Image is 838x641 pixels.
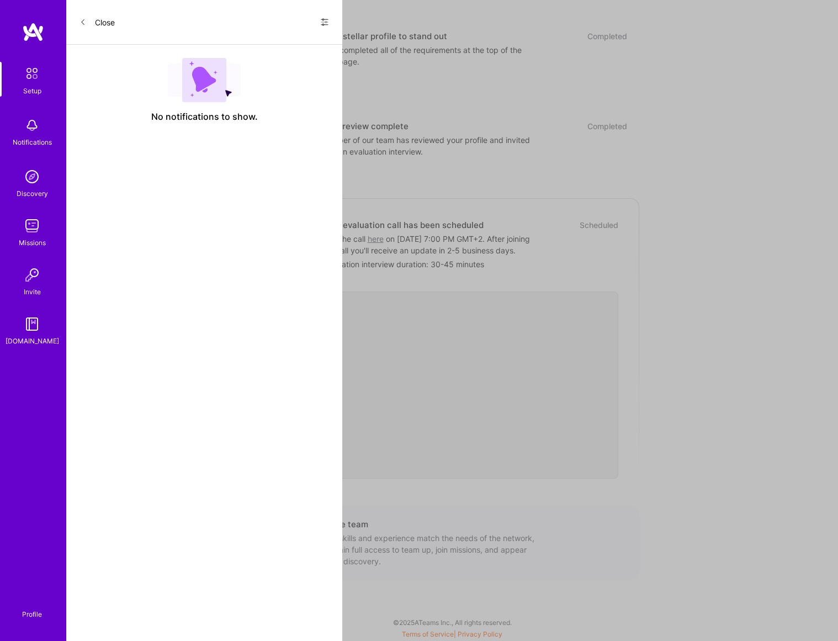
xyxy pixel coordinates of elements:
div: Missions [19,237,46,248]
img: teamwork [21,215,43,237]
img: setup [20,62,44,85]
span: No notifications to show. [151,111,258,123]
img: guide book [21,313,43,335]
a: Profile [18,597,46,619]
img: Invite [21,264,43,286]
div: Profile [22,608,42,619]
img: discovery [21,166,43,188]
img: logo [22,22,44,42]
div: Discovery [17,188,48,199]
img: bell [21,114,43,136]
div: Setup [23,85,41,97]
div: [DOMAIN_NAME] [6,335,59,347]
div: Notifications [13,136,52,148]
button: Close [79,13,115,31]
div: Invite [24,286,41,298]
img: empty [168,58,241,102]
